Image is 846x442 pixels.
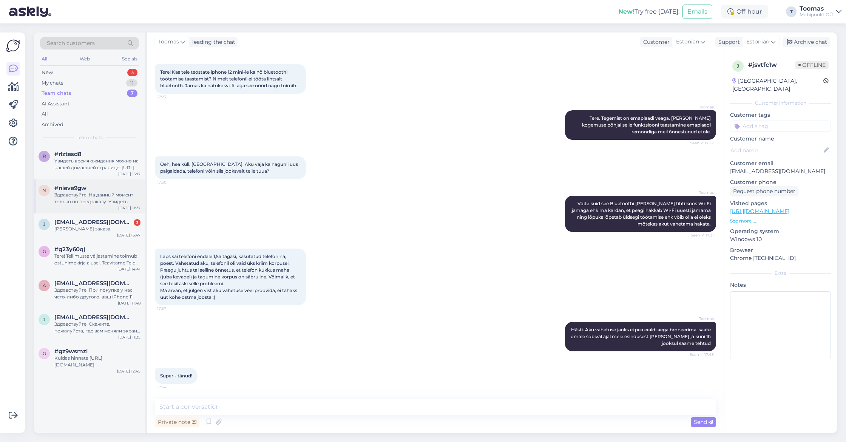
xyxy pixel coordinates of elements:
span: Search customers [47,39,95,47]
input: Add a tag [730,121,831,132]
div: [DATE] 12:45 [117,368,140,374]
span: j [43,317,45,322]
span: 17:30 [157,179,185,185]
div: Web [78,54,91,64]
div: Socials [120,54,139,64]
span: Seen ✓ 17:43 [685,352,714,357]
span: Laps sai telefoni endale 1,5a tagasi, kasutatud telefonina, poest. Vahetatud aku, telefonil oli v... [160,253,298,300]
div: Support [715,38,740,46]
div: All [40,54,49,64]
span: 17:54 [157,384,185,390]
span: Send [694,419,713,425]
div: New [42,69,53,76]
span: Tere. Tegemist on emaplaadi veaga. [PERSON_NAME] kogemuse põhjal selle funktsiooni taastamine ema... [582,115,712,134]
div: [DATE] 11:27 [118,205,140,211]
span: #gz9wsmzi [54,348,88,355]
div: T [786,6,797,17]
div: Archive chat [783,37,830,47]
div: Toomas [800,6,833,12]
span: 17:23 [157,94,185,100]
span: j [737,63,739,69]
div: 7 [127,90,137,97]
span: Toomas [158,38,179,46]
div: AI Assistant [42,100,69,108]
span: Offline [795,61,829,69]
div: Extra [730,270,831,277]
div: Kuidas hinnata [URL][DOMAIN_NAME] [54,355,140,368]
img: Askly Logo [6,39,20,53]
div: Request phone number [730,186,798,196]
span: g [43,249,46,254]
div: Off-hour [721,5,768,19]
span: Estonian [676,38,699,46]
div: Private note [155,417,199,427]
div: Увидеть время ожидания можно на нашей домашней странице: [URL][DOMAIN_NAME] Если рядом с интересу... [54,158,140,171]
div: # jsvtfc1w [748,60,795,70]
div: [DATE] 11:25 [118,334,140,340]
button: Emails [682,5,712,19]
p: Notes [730,281,831,289]
span: 17:37 [157,306,185,311]
a: [URL][DOMAIN_NAME] [730,208,789,215]
span: Super - tänud! [160,373,192,379]
span: Estonian [746,38,769,46]
span: Team chats [77,134,103,141]
div: All [42,110,48,118]
div: [DATE] 16:47 [117,232,140,238]
span: julia20juqa@gmail.com [54,314,133,321]
span: a [43,283,46,288]
div: Здравствуйте! При покупке у нас чего-либо другого, ваш iPhone 11 64GB мы сможем оценить примерно ... [54,287,140,300]
div: [DATE] 11:48 [118,300,140,306]
div: [GEOGRAPHIC_DATA], [GEOGRAPHIC_DATA] [732,77,823,93]
span: Hästi. Aku vahetuse jaoks ei pea eraldi aega broneerima, saate omale sobival ajal meie esindusest... [571,327,712,346]
span: Toomas [685,190,714,195]
div: leading the chat [189,38,235,46]
span: Toomas [685,316,714,321]
div: Team chats [42,90,71,97]
p: Chrome [TECHNICAL_ID] [730,254,831,262]
div: 3 [134,219,140,226]
div: 3 [127,69,137,76]
p: Windows 10 [730,235,831,243]
b: New! [618,8,634,15]
span: Seen ✓ 17:27 [685,140,714,146]
span: jeemann25@gmail.com [54,219,133,226]
span: Tere! Kas teie teostate iphone 12 mini-le ka nö bluetoothi töötamise taastamist? Nimelt telefonil... [160,69,297,88]
span: g [43,351,46,356]
span: r [43,153,46,159]
p: Browser [730,246,831,254]
span: #g23y60qj [54,246,85,253]
div: Try free [DATE]: [618,7,679,16]
span: Võite kuid see Bluetoothi [PERSON_NAME] tihti koos Wi-Fi jamaga ehk ma kardan, et peagi hakkab Wi... [572,201,712,227]
span: j [43,221,45,227]
div: [DATE] 14:41 [117,266,140,272]
p: Customer tags [730,111,831,119]
span: Oeh, hea küll. [GEOGRAPHIC_DATA]. Aku vaja ka nagunii uus paigaldada, telefoni võin siis jooksval... [160,161,299,174]
p: Customer email [730,159,831,167]
div: 11 [126,79,137,87]
div: Customer [640,38,670,46]
span: #rlztesd8 [54,151,82,158]
span: #nieve9gw [54,185,86,192]
div: Customer information [730,100,831,107]
div: Mobipunkt OÜ [800,12,833,18]
span: n [42,187,46,193]
span: Toomas [685,104,714,110]
div: Archived [42,121,63,128]
div: [PERSON_NAME] заказа [54,226,140,232]
p: Customer name [730,135,831,143]
div: Tere! Tellimuste väljastamine toimub ostunimekirja alusel. Teavitame Teid esimesel võimalusel kui... [54,253,140,266]
p: Visited pages [730,199,831,207]
div: Здравствуйте! Скажите, пожалуйста, где вам меняли экран? Модель устройства? [54,321,140,334]
div: [DATE] 15:17 [118,171,140,177]
div: My chats [42,79,63,87]
p: See more ... [730,218,831,224]
span: Seen ✓ 17:31 [685,232,714,238]
div: Здравствуйте! На данный момент только по предзаказу. Увидеть наличие можно на нашей домашней стра... [54,192,140,205]
p: Customer phone [730,178,831,186]
p: [EMAIL_ADDRESS][DOMAIN_NAME] [730,167,831,175]
span: a4338532@gmail.com [54,280,133,287]
a: ToomasMobipunkt OÜ [800,6,841,18]
input: Add name [730,146,822,155]
p: Operating system [730,227,831,235]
